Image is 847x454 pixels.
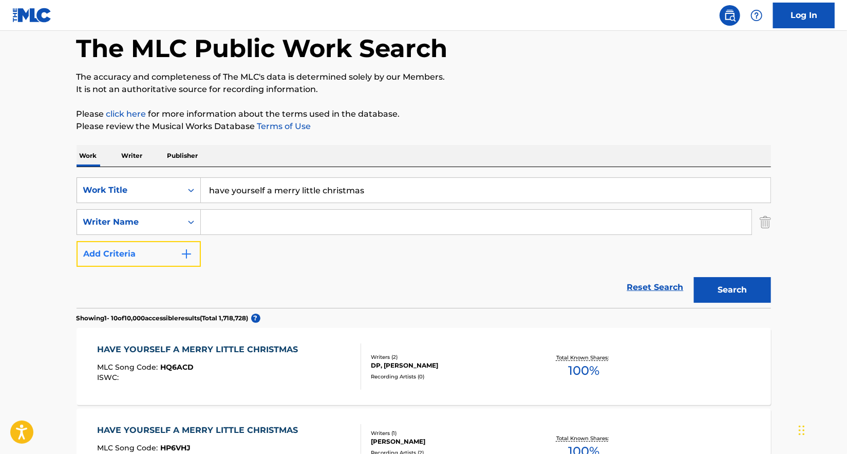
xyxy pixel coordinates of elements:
[750,9,763,22] img: help
[371,373,526,380] div: Recording Artists ( 0 )
[97,343,303,356] div: HAVE YOURSELF A MERRY LITTLE CHRISTMAS
[77,71,771,83] p: The accuracy and completeness of The MLC's data is determined solely by our Members.
[97,362,160,372] span: MLC Song Code :
[796,405,847,454] iframe: Chat Widget
[180,248,193,260] img: 9d2ae6d4665cec9f34b9.svg
[773,3,835,28] a: Log In
[720,5,740,26] a: Public Search
[164,145,201,167] p: Publisher
[119,145,146,167] p: Writer
[106,109,146,119] a: click here
[622,276,689,299] a: Reset Search
[77,120,771,133] p: Please review the Musical Works Database
[97,443,160,452] span: MLC Song Code :
[251,314,260,323] span: ?
[371,353,526,361] div: Writers ( 2 )
[556,354,611,361] p: Total Known Shares:
[160,443,191,452] span: HP6VHJ
[77,314,249,323] p: Showing 1 - 10 of 10,000 accessible results (Total 1,718,728 )
[77,83,771,96] p: It is not an authoritative source for recording information.
[371,429,526,437] div: Writers ( 1 )
[568,361,599,380] span: 100 %
[77,145,100,167] p: Work
[556,434,611,442] p: Total Known Shares:
[371,361,526,370] div: DP, [PERSON_NAME]
[160,362,194,372] span: HQ6ACD
[724,9,736,22] img: search
[77,108,771,120] p: Please for more information about the terms used in the database.
[97,424,303,437] div: HAVE YOURSELF A MERRY LITTLE CHRISTMAS
[77,33,448,64] h1: The MLC Public Work Search
[12,8,52,23] img: MLC Logo
[77,177,771,308] form: Search Form
[77,241,201,267] button: Add Criteria
[77,328,771,405] a: HAVE YOURSELF A MERRY LITTLE CHRISTMASMLC Song Code:HQ6ACDISWC:Writers (2)DP, [PERSON_NAME]Record...
[83,216,176,228] div: Writer Name
[760,209,771,235] img: Delete Criterion
[746,5,767,26] div: Help
[799,415,805,446] div: Drag
[255,121,311,131] a: Terms of Use
[694,277,771,303] button: Search
[97,373,121,382] span: ISWC :
[83,184,176,196] div: Work Title
[371,437,526,446] div: [PERSON_NAME]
